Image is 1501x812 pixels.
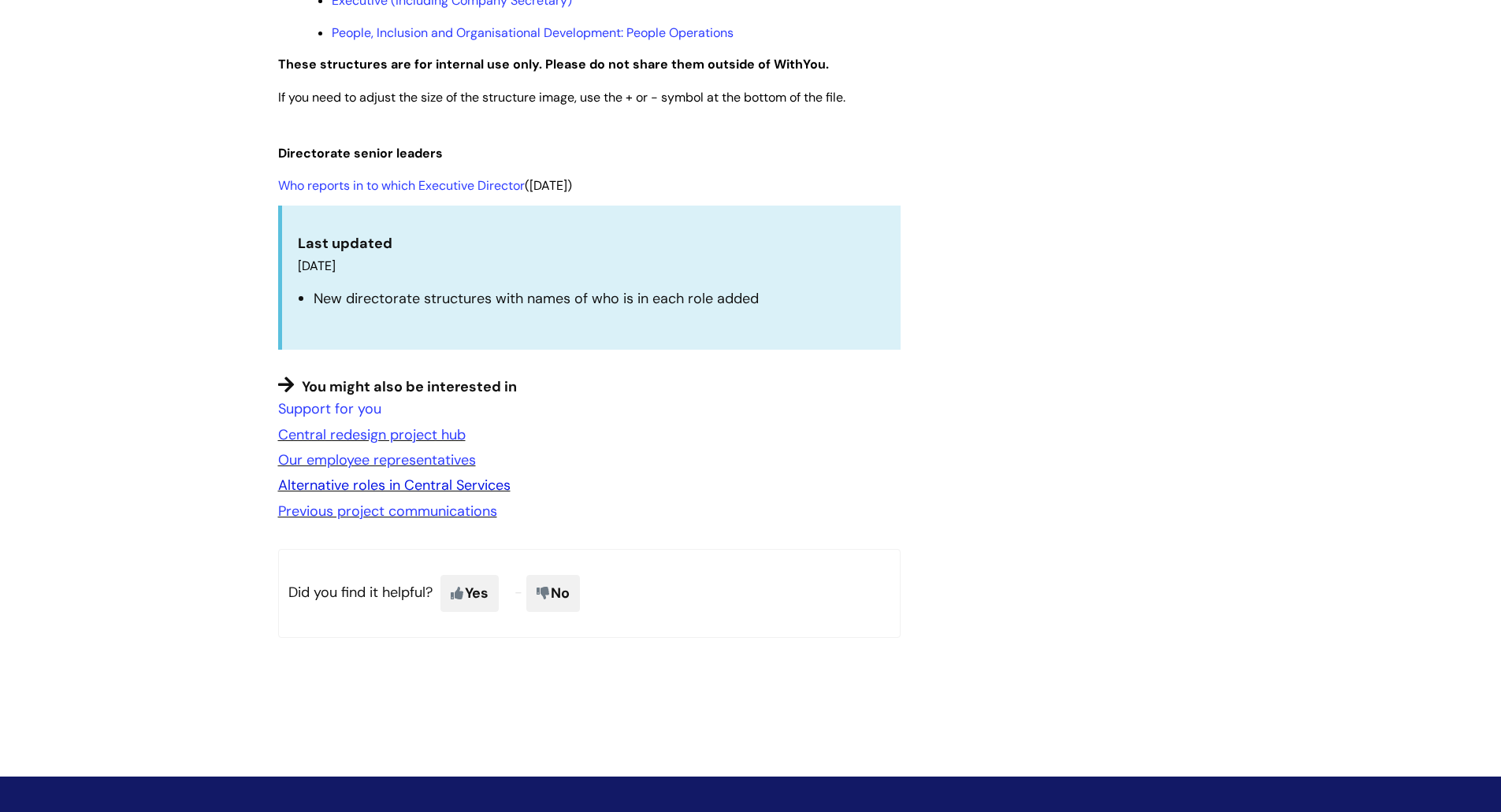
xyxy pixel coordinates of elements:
a: Our employee representatives [278,450,476,469]
span: No [526,575,580,611]
p: Did you find it helpful? [278,549,901,637]
span: Yes [440,575,499,611]
span: You might also be interested in [302,377,517,396]
a: People, Inclusion and Organisational Development: People Operations [332,24,734,41]
span: If you need to adjust the size of the structure image, use the + or - symbol at the bottom of the... [278,89,845,106]
a: Previous project communications [278,502,497,521]
a: Support for you [278,399,381,418]
a: Who reports in to which Executive Director [278,177,525,194]
li: New directorate structures with names of who is in each role added [314,286,885,311]
a: Central redesign project hub [278,425,466,444]
a: Alternative roles in Central Services [278,476,511,495]
span: [DATE] [298,258,336,274]
span: ([DATE]) [278,177,572,194]
span: Directorate senior leaders [278,145,443,161]
strong: These structures are for internal use only. Please do not share them outside of WithYou. [278,56,829,72]
strong: Last updated [298,234,392,253]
